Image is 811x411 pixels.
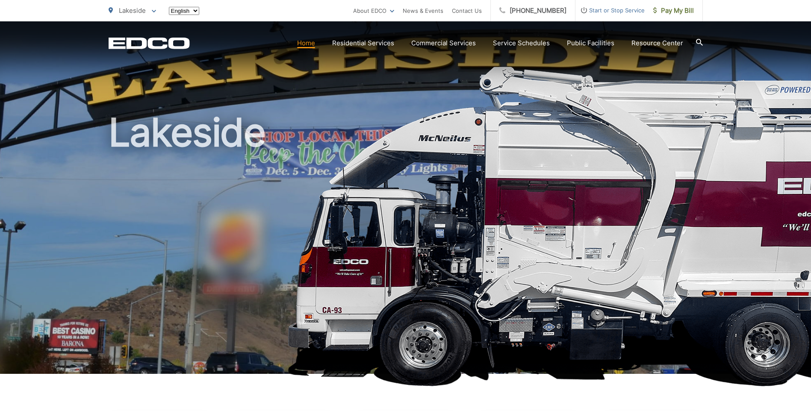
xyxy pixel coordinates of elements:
[109,37,190,49] a: EDCD logo. Return to the homepage.
[353,6,394,16] a: About EDCO
[109,111,703,382] h1: Lakeside
[653,6,694,16] span: Pay My Bill
[332,38,394,48] a: Residential Services
[567,38,614,48] a: Public Facilities
[297,38,315,48] a: Home
[119,6,146,15] span: Lakeside
[631,38,683,48] a: Resource Center
[403,6,443,16] a: News & Events
[169,7,199,15] select: Select a language
[493,38,550,48] a: Service Schedules
[411,38,476,48] a: Commercial Services
[452,6,482,16] a: Contact Us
